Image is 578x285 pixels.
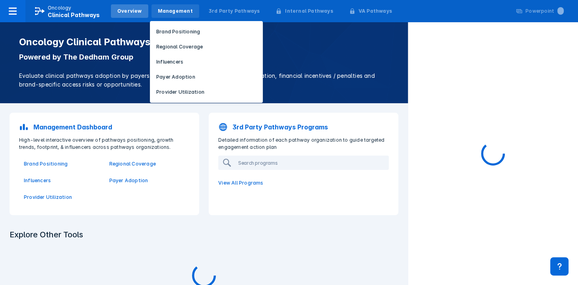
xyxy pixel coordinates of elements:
[156,58,183,65] p: Influencers
[550,257,568,275] div: Contact Support
[109,177,185,184] a: Payer Adoption
[24,194,100,201] a: Provider Utilization
[213,137,394,151] p: Detailed information of each pathway organization to guide targeted engagement action plan
[151,4,199,18] a: Management
[359,8,392,15] div: VA Pathways
[150,26,263,38] button: Brand Positioning
[19,52,389,62] p: Powered by The Dedham Group
[14,137,194,151] p: High-level interactive overview of pathways positioning, growth trends, footprint, & influencers ...
[526,8,564,15] div: Powerpoint
[233,122,328,132] p: 3rd Party Pathways Programs
[117,8,142,15] div: Overview
[14,117,194,137] a: Management Dashboard
[19,37,389,48] h1: Oncology Clinical Pathways Tool
[24,160,100,168] a: Brand Positioning
[156,43,203,50] p: Regional Coverage
[285,8,333,15] div: Internal Pathways
[150,41,263,53] button: Regional Coverage
[5,229,403,245] h3: Explore Other Tools
[150,86,263,98] button: Provider Utilization
[158,8,193,15] div: Management
[48,12,100,18] span: Clinical Pathways
[150,71,263,83] button: Payer Adoption
[235,156,388,169] input: Search programs
[202,4,266,18] a: 3rd Party Pathways
[33,122,112,132] p: Management Dashboard
[156,89,204,96] p: Provider Utilization
[156,73,195,81] p: Payer Adoption
[109,160,185,168] a: Regional Coverage
[24,177,100,184] a: Influencers
[209,8,260,15] div: 3rd Party Pathways
[48,4,72,12] p: Oncology
[213,117,394,137] a: 3rd Party Pathways Programs
[150,56,263,68] button: Influencers
[111,4,148,18] a: Overview
[19,71,389,89] p: Evaluate clinical pathways adoption by payers and providers, implementation sophistication, finan...
[156,28,200,35] p: Brand Positioning
[213,175,394,191] a: View All Programs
